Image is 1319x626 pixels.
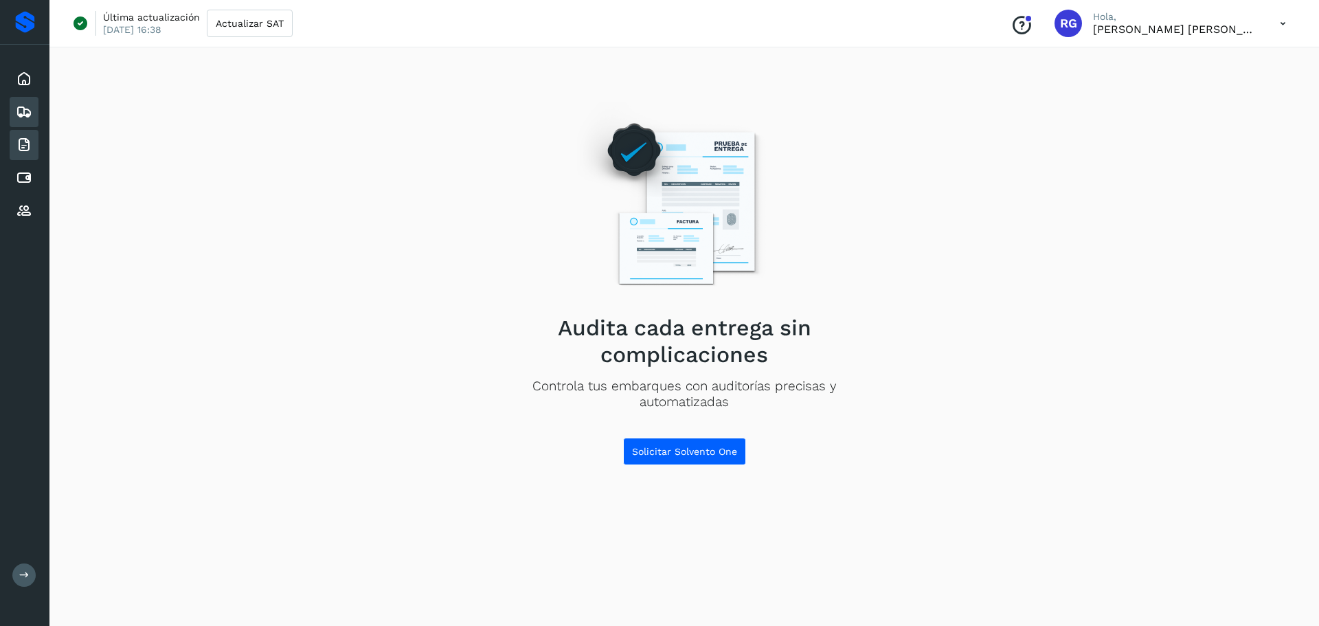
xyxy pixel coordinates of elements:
p: Controla tus embarques con auditorías precisas y automatizadas [488,379,880,410]
h2: Audita cada entrega sin complicaciones [488,315,880,368]
span: Actualizar SAT [216,19,284,28]
div: Cuentas por pagar [10,163,38,193]
div: Facturas [10,130,38,160]
span: Solicitar Solvento One [632,447,737,456]
p: Hola, [1093,11,1258,23]
div: Proveedores [10,196,38,226]
p: Última actualización [103,11,200,23]
button: Actualizar SAT [207,10,293,37]
img: Empty state image [565,102,803,304]
button: Solicitar Solvento One [623,438,746,465]
p: [DATE] 16:38 [103,23,161,36]
div: Embarques [10,97,38,127]
div: Inicio [10,64,38,94]
p: Rosa Gabriela Ponce Segovia [1093,23,1258,36]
